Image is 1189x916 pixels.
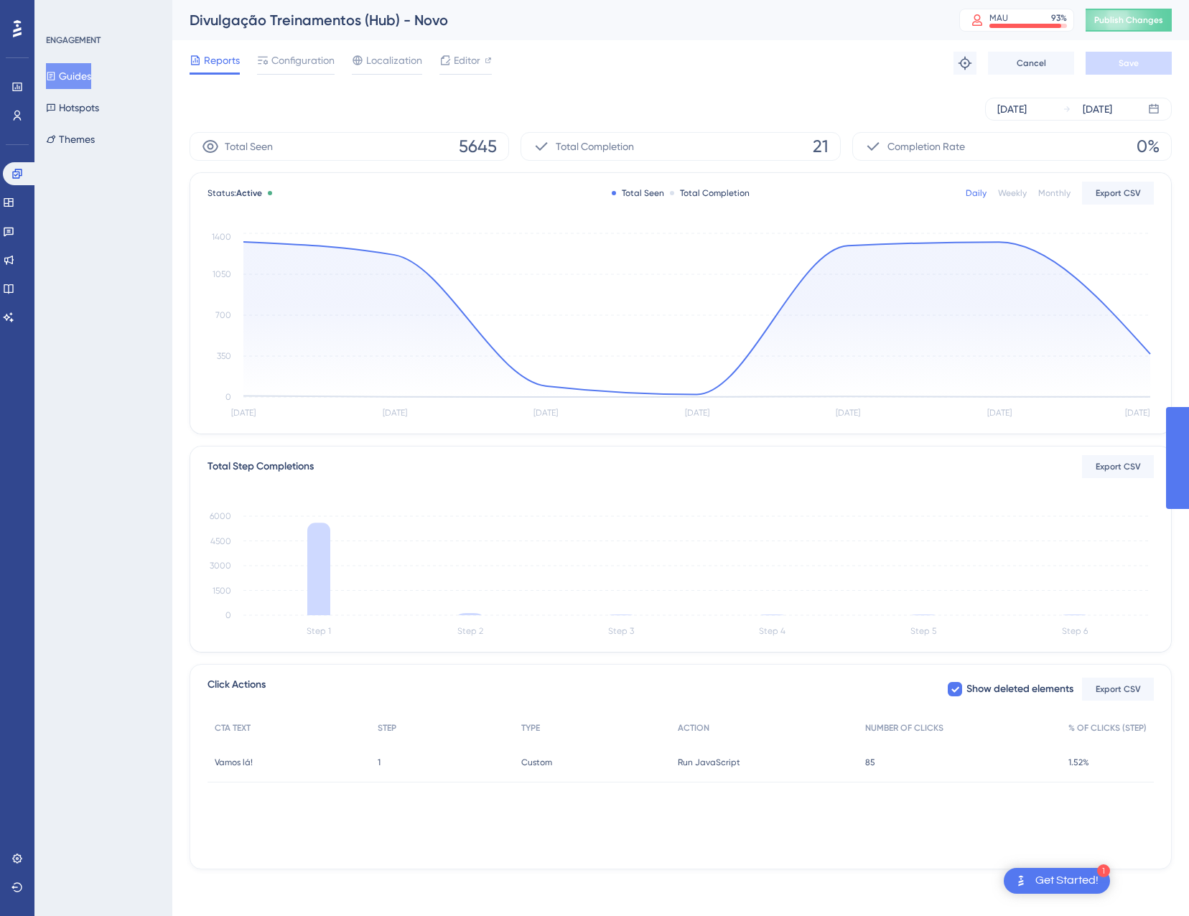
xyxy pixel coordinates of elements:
[521,757,552,768] span: Custom
[1129,859,1172,902] iframe: UserGuiding AI Assistant Launcher
[1062,626,1088,636] tspan: Step 6
[225,392,231,402] tspan: 0
[865,722,943,734] span: NUMBER OF CLICKS
[989,12,1008,24] div: MAU
[210,561,231,571] tspan: 3000
[670,187,750,199] div: Total Completion
[887,138,965,155] span: Completion Rate
[1082,182,1154,205] button: Export CSV
[1082,678,1154,701] button: Export CSV
[46,95,99,121] button: Hotspots
[678,757,740,768] span: Run JavaScript
[217,351,231,361] tspan: 350
[813,135,829,158] span: 21
[1012,872,1030,889] img: launcher-image-alternative-text
[271,52,335,69] span: Configuration
[231,408,256,418] tspan: [DATE]
[1086,52,1172,75] button: Save
[966,187,987,199] div: Daily
[210,536,231,546] tspan: 4500
[1137,135,1160,158] span: 0%
[215,310,231,320] tspan: 700
[210,511,231,521] tspan: 6000
[366,52,422,69] span: Localization
[612,187,664,199] div: Total Seen
[215,722,251,734] span: CTA TEXT
[46,63,91,89] button: Guides
[988,52,1074,75] button: Cancel
[383,408,407,418] tspan: [DATE]
[1097,864,1110,877] div: 1
[307,626,331,636] tspan: Step 1
[966,681,1073,698] span: Show deleted elements
[213,269,231,279] tspan: 1050
[459,135,497,158] span: 5645
[1119,57,1139,69] span: Save
[997,101,1027,118] div: [DATE]
[1094,14,1163,26] span: Publish Changes
[204,52,240,69] span: Reports
[836,408,860,418] tspan: [DATE]
[1068,722,1147,734] span: % OF CLICKS (STEP)
[1004,868,1110,894] div: Open Get Started! checklist, remaining modules: 1
[910,626,936,636] tspan: Step 5
[46,34,101,46] div: ENGAGEMENT
[1068,757,1089,768] span: 1.52%
[208,676,266,702] span: Click Actions
[998,187,1027,199] div: Weekly
[208,458,314,475] div: Total Step Completions
[213,586,231,596] tspan: 1500
[1086,9,1172,32] button: Publish Changes
[521,722,540,734] span: TYPE
[1096,187,1141,199] span: Export CSV
[608,626,634,636] tspan: Step 3
[215,757,253,768] span: Vamos lá!
[533,408,558,418] tspan: [DATE]
[1096,461,1141,472] span: Export CSV
[987,408,1012,418] tspan: [DATE]
[208,187,262,199] span: Status:
[1083,101,1112,118] div: [DATE]
[1051,12,1067,24] div: 93 %
[685,408,709,418] tspan: [DATE]
[190,10,923,30] div: Divulgação Treinamentos (Hub) - Novo
[1125,408,1150,418] tspan: [DATE]
[212,232,231,242] tspan: 1400
[678,722,709,734] span: ACTION
[1082,455,1154,478] button: Export CSV
[457,626,483,636] tspan: Step 2
[225,610,231,620] tspan: 0
[225,138,273,155] span: Total Seen
[1038,187,1071,199] div: Monthly
[46,126,95,152] button: Themes
[865,757,875,768] span: 85
[378,722,396,734] span: STEP
[454,52,480,69] span: Editor
[1096,683,1141,695] span: Export CSV
[378,757,381,768] span: 1
[236,188,262,198] span: Active
[556,138,634,155] span: Total Completion
[1017,57,1046,69] span: Cancel
[759,626,785,636] tspan: Step 4
[1035,873,1099,889] div: Get Started!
